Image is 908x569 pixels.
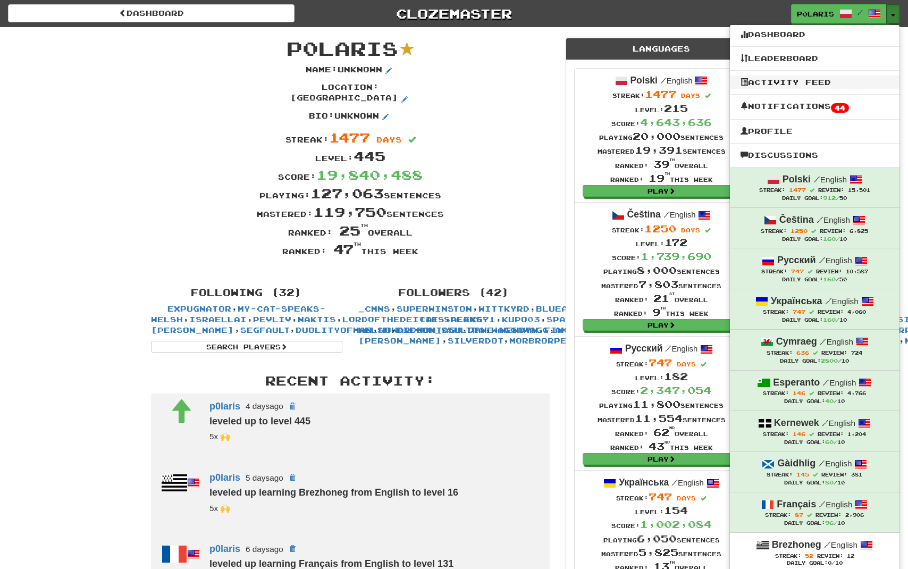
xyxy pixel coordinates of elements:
span: 119,750 [313,204,386,220]
div: Level: [143,147,558,165]
span: 43 [649,440,670,452]
div: Score: [143,165,558,184]
a: Kernewek /English Streak: 146 Review: 1,204 Daily Goal:60/10 [730,411,899,451]
span: 747 [649,491,672,503]
div: Daily Goal: /10 [741,357,889,365]
iframe: X Post Button [313,264,348,274]
a: segfault [240,325,290,334]
div: Ranked: this week [143,240,558,258]
span: Streak: [761,269,787,274]
div: Languages [566,38,756,60]
small: English [819,500,852,509]
a: superwinston [397,304,472,313]
span: 87 [795,512,803,518]
span: / [819,255,826,265]
div: Ranked: overall [143,221,558,240]
strong: Українська [771,296,822,306]
a: morbrorper [509,336,573,345]
a: Dashboard [8,4,295,22]
div: Streak: [601,222,721,236]
span: / [818,458,825,468]
strong: Français [777,499,816,509]
a: Gàidhlig /English Streak: 145 Review: 381 Daily Goal:80/10 [730,451,899,491]
span: / [671,478,678,487]
a: Expugnator [167,304,231,313]
span: Streak includes today. [811,229,816,233]
span: 182 [664,371,688,382]
small: English [822,419,855,428]
span: 52 [805,553,813,559]
p: Location : [GEOGRAPHIC_DATA] [271,82,430,105]
div: Score: [601,249,721,263]
span: days [677,495,696,501]
a: Naktis [298,315,336,324]
span: 747 [791,268,804,274]
a: p0laris [209,543,240,554]
div: Daily Goal: /10 [741,438,889,446]
sup: th [354,241,361,247]
span: Streak: [767,350,793,356]
span: Streak: [763,390,789,396]
span: Streak includes today. [813,350,818,355]
div: Daily Goal: /10 [741,479,889,487]
span: Review: [818,187,844,193]
a: Clozemaster [310,4,597,23]
span: 2800 [821,357,838,364]
span: 160 [823,236,836,242]
div: Playing sentences [601,532,721,546]
span: / [822,378,829,387]
span: 724 [851,350,862,356]
div: Ranked: this week [598,171,726,185]
span: / [665,344,671,353]
div: Mastered sentences [601,546,721,559]
span: days [681,92,700,99]
strong: Polski [783,174,811,185]
span: 4,060 [847,309,866,315]
span: 80 [825,479,834,486]
span: 1250 [644,223,676,235]
span: 912 [823,195,836,201]
a: _cmns [358,304,390,313]
div: Daily Goal: /10 [741,316,889,324]
span: Streak: [775,553,801,559]
div: Daily Goal: /50 [741,275,889,283]
div: Streak: [598,87,726,101]
strong: Українська [619,477,669,488]
small: English [817,215,850,224]
div: Level: [601,504,721,517]
span: 15,501 [848,187,870,193]
div: Playing sentences [601,263,721,277]
a: Dashboard [730,28,899,41]
span: / [825,296,832,306]
span: Streak includes today. [809,391,814,396]
h3: Recent Activity: [151,374,550,388]
a: Polski /English Streak: 1477 Review: 15,501 Daily Goal:912/50 [730,168,899,207]
span: 1477 [789,187,806,193]
span: 1250 [791,228,808,234]
small: English [824,540,857,549]
span: 2,347,054 [640,384,711,396]
span: 445 [354,148,385,164]
span: 1477 [329,129,370,145]
a: Français /English Streak: 87 Review: 2,906 Daily Goal:96/10 [730,492,899,532]
span: Streak includes today. [705,228,711,233]
span: Streak includes today. [701,362,707,367]
span: Streak: [767,472,793,478]
a: pevliv [253,315,291,324]
span: / [660,76,667,85]
span: Streak: [763,431,789,437]
strong: Русский [777,255,816,265]
span: 1,002,084 [640,518,712,530]
a: lordofthedeities [342,315,444,324]
span: / [817,215,823,224]
span: 11,554 [635,413,683,424]
div: Score: [598,383,726,397]
span: / [663,210,670,219]
div: Ranked: this week [598,439,726,453]
div: Daily Goal: /50 [741,194,889,202]
span: 19,391 [635,144,683,156]
div: Streak: [143,128,558,147]
small: 5 days ago [246,473,283,482]
span: 2,906 [845,512,864,518]
small: English [660,77,693,85]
